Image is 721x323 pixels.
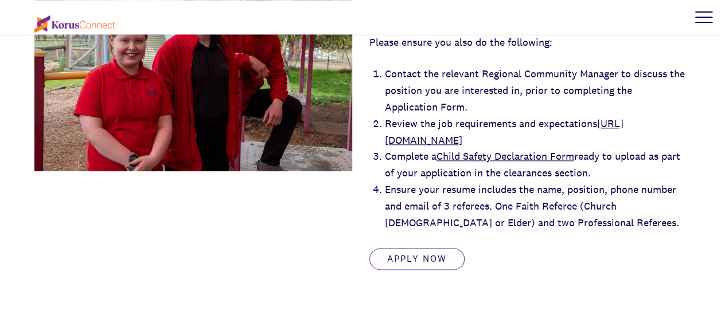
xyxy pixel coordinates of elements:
[385,117,623,147] a: [URL][DOMAIN_NAME]
[437,149,574,163] a: Child Safety Declaration Form
[385,66,687,115] li: Contact the relevant Regional Community Manager to discuss the position you are interested in, pr...
[369,248,465,270] a: Apply Now
[34,15,115,33] img: korus-connect%2Fc5177985-88d5-491d-9cd7-4a1febad1357_logo.svg
[369,34,687,51] p: Please ensure you also do the following:
[385,148,687,182] li: Complete a ready to upload as part of your application in the clearances section.
[385,116,687,149] li: Review the job requirements and expectations
[385,182,687,231] li: Ensure your resume includes the name, position, phone number and email of 3 referees. One Faith R...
